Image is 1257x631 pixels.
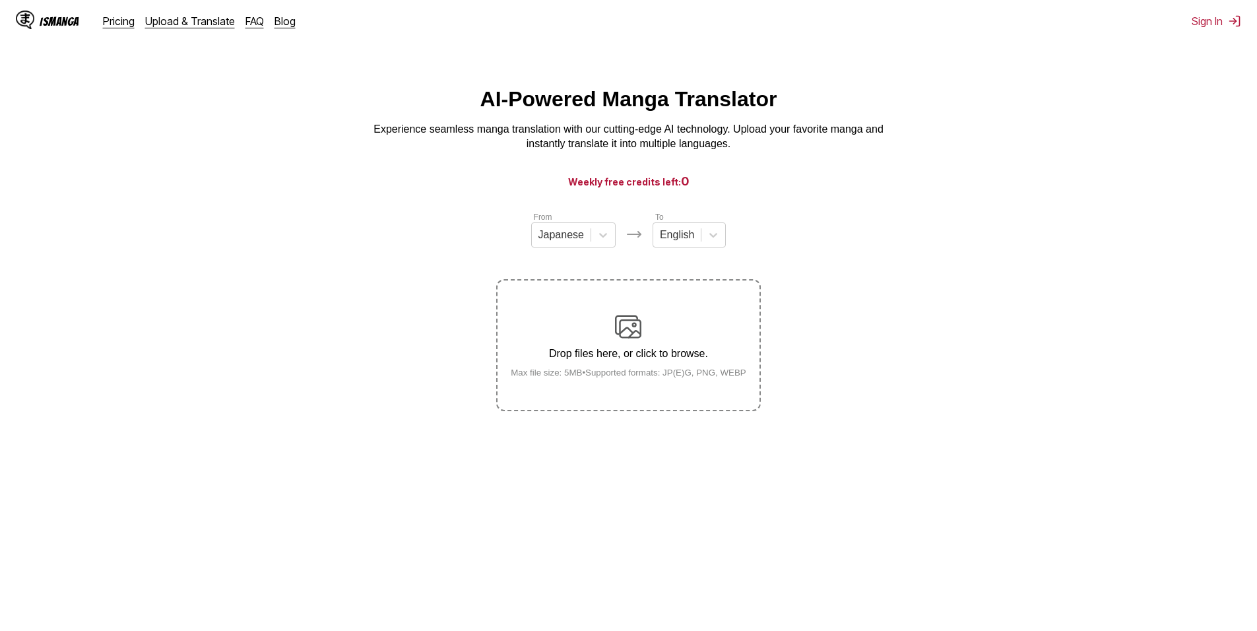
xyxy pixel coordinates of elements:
[626,226,642,242] img: Languages icon
[681,174,690,188] span: 0
[1192,15,1241,28] button: Sign In
[365,122,893,152] p: Experience seamless manga translation with our cutting-edge AI technology. Upload your favorite m...
[655,213,664,222] label: To
[16,11,34,29] img: IsManga Logo
[480,87,777,112] h1: AI-Powered Manga Translator
[40,15,79,28] div: IsManga
[32,173,1225,189] h3: Weekly free credits left:
[245,15,264,28] a: FAQ
[534,213,552,222] label: From
[16,11,103,32] a: IsManga LogoIsManga
[1228,15,1241,28] img: Sign out
[500,368,757,378] small: Max file size: 5MB • Supported formats: JP(E)G, PNG, WEBP
[274,15,296,28] a: Blog
[500,348,757,360] p: Drop files here, or click to browse.
[145,15,235,28] a: Upload & Translate
[103,15,135,28] a: Pricing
